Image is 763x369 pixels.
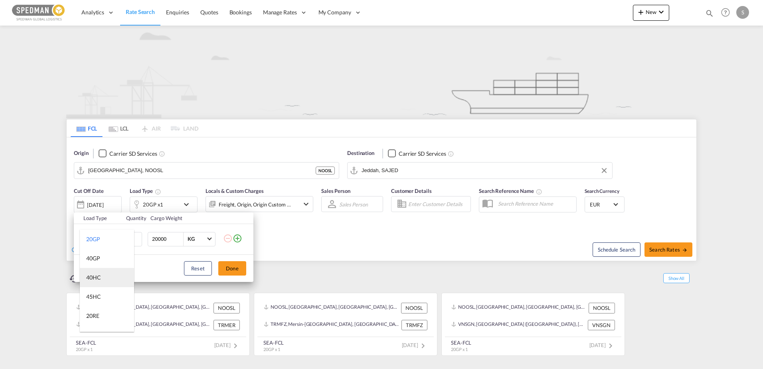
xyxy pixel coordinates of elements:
[86,312,99,320] div: 20RE
[86,293,101,301] div: 45HC
[86,274,101,282] div: 40HC
[86,331,99,339] div: 40RE
[86,235,100,243] div: 20GP
[86,254,100,262] div: 40GP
